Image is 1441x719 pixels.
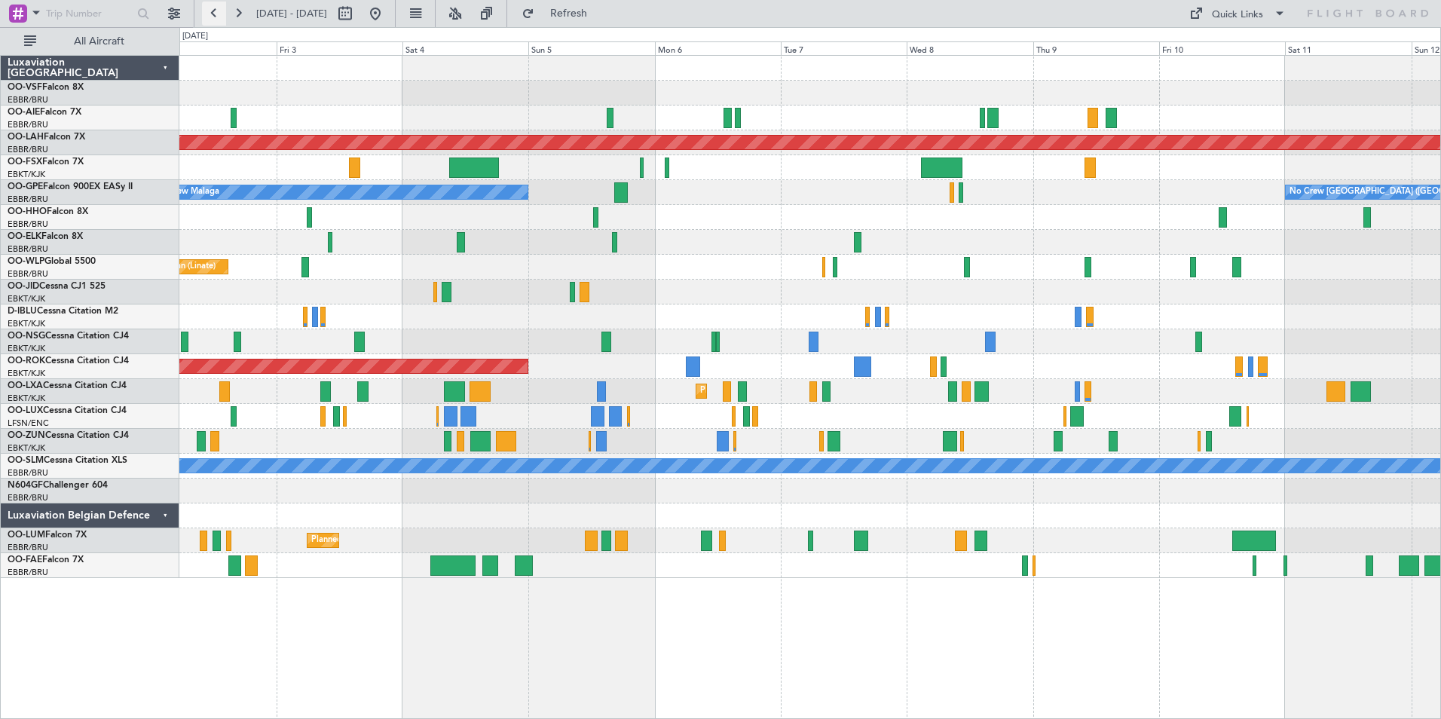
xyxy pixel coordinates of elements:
div: Wed 8 [907,41,1033,55]
div: [DATE] [182,30,208,43]
span: OO-LUM [8,531,45,540]
span: OO-FSX [8,158,42,167]
div: Sat 11 [1285,41,1411,55]
a: EBBR/BRU [8,467,48,479]
a: OO-AIEFalcon 7X [8,108,81,117]
a: OO-SLMCessna Citation XLS [8,456,127,465]
span: OO-JID [8,282,39,291]
a: OO-ROKCessna Citation CJ4 [8,356,129,366]
div: Planned Maint Kortrijk-[GEOGRAPHIC_DATA] [700,380,876,402]
a: OO-NSGCessna Citation CJ4 [8,332,129,341]
a: OO-LAHFalcon 7X [8,133,85,142]
button: All Aircraft [17,29,164,54]
span: OO-LUX [8,406,43,415]
div: Fri 3 [277,41,402,55]
div: Thu 9 [1033,41,1159,55]
div: Mon 6 [655,41,781,55]
span: OO-NSG [8,332,45,341]
span: OO-ELK [8,232,41,241]
a: EBKT/KJK [8,293,45,304]
a: OO-ZUNCessna Citation CJ4 [8,431,129,440]
span: OO-LAH [8,133,44,142]
span: N604GF [8,481,43,490]
a: LFSN/ENC [8,418,49,429]
span: OO-VSF [8,83,42,92]
a: OO-FSXFalcon 7X [8,158,84,167]
a: EBBR/BRU [8,94,48,106]
a: EBKT/KJK [8,442,45,454]
span: OO-ROK [8,356,45,366]
a: OO-HHOFalcon 8X [8,207,88,216]
a: OO-GPEFalcon 900EX EASy II [8,182,133,191]
a: N604GFChallenger 604 [8,481,108,490]
a: OO-ELKFalcon 8X [8,232,83,241]
span: OO-HHO [8,207,47,216]
span: Refresh [537,8,601,19]
a: EBKT/KJK [8,368,45,379]
div: Thu 2 [150,41,276,55]
button: Quick Links [1182,2,1293,26]
div: Tue 7 [781,41,907,55]
a: EBKT/KJK [8,318,45,329]
a: EBKT/KJK [8,393,45,404]
span: OO-AIE [8,108,40,117]
div: No Crew Malaga [154,181,219,203]
span: D-IBLU [8,307,37,316]
a: EBKT/KJK [8,169,45,180]
a: EBBR/BRU [8,119,48,130]
a: OO-LUXCessna Citation CJ4 [8,406,127,415]
a: OO-VSFFalcon 8X [8,83,84,92]
a: EBBR/BRU [8,219,48,230]
span: OO-LXA [8,381,43,390]
a: OO-LXACessna Citation CJ4 [8,381,127,390]
input: Trip Number [46,2,133,25]
a: EBBR/BRU [8,144,48,155]
a: OO-WLPGlobal 5500 [8,257,96,266]
span: OO-SLM [8,456,44,465]
span: OO-GPE [8,182,43,191]
div: Sun 5 [528,41,654,55]
a: EBKT/KJK [8,343,45,354]
div: Planned Maint [GEOGRAPHIC_DATA] ([GEOGRAPHIC_DATA] National) [311,529,584,552]
span: [DATE] - [DATE] [256,7,327,20]
div: Fri 10 [1159,41,1285,55]
a: OO-JIDCessna CJ1 525 [8,282,106,291]
a: EBBR/BRU [8,542,48,553]
a: EBBR/BRU [8,243,48,255]
a: EBBR/BRU [8,194,48,205]
a: OO-LUMFalcon 7X [8,531,87,540]
button: Refresh [515,2,605,26]
a: EBBR/BRU [8,492,48,503]
a: OO-FAEFalcon 7X [8,555,84,564]
span: OO-WLP [8,257,44,266]
a: D-IBLUCessna Citation M2 [8,307,118,316]
a: EBBR/BRU [8,567,48,578]
span: OO-ZUN [8,431,45,440]
span: OO-FAE [8,555,42,564]
a: EBBR/BRU [8,268,48,280]
span: All Aircraft [39,36,159,47]
div: Quick Links [1212,8,1263,23]
div: Sat 4 [402,41,528,55]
